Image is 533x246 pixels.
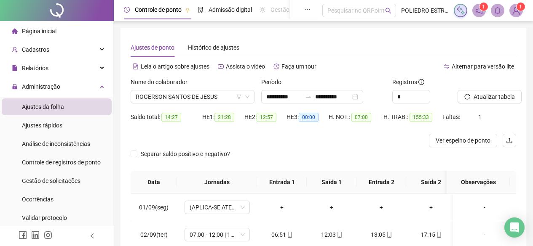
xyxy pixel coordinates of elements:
[226,63,265,70] span: Assista o vídeo
[264,203,300,212] div: +
[124,7,130,13] span: clock-circle
[386,232,392,238] span: mobile
[141,63,209,70] span: Leia o artigo sobre ajustes
[482,4,485,10] span: 1
[198,7,204,13] span: file-done
[190,201,245,214] span: (APLICA-SE ATESTADO)
[504,217,525,238] div: Open Intercom Messenger
[281,63,316,70] span: Faça um tour
[140,231,168,238] span: 02/09(ter)
[519,4,522,10] span: 1
[22,28,56,34] span: Página inicial
[385,8,391,14] span: search
[418,79,424,85] span: info-circle
[475,7,483,14] span: notification
[161,113,181,122] span: 14:27
[209,6,252,13] span: Admissão digital
[44,231,52,239] span: instagram
[447,171,510,194] th: Observações
[22,103,64,110] span: Ajustes da folha
[510,4,522,17] img: 84980
[452,63,514,70] span: Alternar para versão lite
[131,77,193,87] label: Nome do colaborador
[133,63,139,69] span: file-text
[273,63,279,69] span: history
[12,47,18,53] span: user-add
[356,171,406,194] th: Entrada 2
[305,7,311,13] span: ellipsis
[460,203,509,212] div: -
[392,77,424,87] span: Registros
[177,171,257,194] th: Jornadas
[12,84,18,90] span: lock
[12,28,18,34] span: home
[185,8,190,13] span: pushpin
[444,63,450,69] span: swap
[22,65,48,71] span: Relatórios
[136,90,249,103] span: ROGERSON SANTOS DE JESUS
[31,231,40,239] span: linkedin
[22,214,67,221] span: Validar protocolo
[131,44,174,51] span: Ajustes de ponto
[442,114,461,120] span: Faltas:
[478,114,482,120] span: 1
[307,171,356,194] th: Saída 1
[479,3,488,11] sup: 1
[401,6,449,15] span: POLIEDRO ESTRUTURAS METALICAS
[287,112,329,122] div: HE 3:
[139,204,169,211] span: 01/09(seg)
[131,112,202,122] div: Saldo total:
[305,93,312,100] span: to
[435,232,442,238] span: mobile
[236,94,241,99] span: filter
[261,77,287,87] label: Período
[351,113,371,122] span: 07:00
[383,112,442,122] div: H. TRAB.:
[460,230,509,239] div: -
[410,113,432,122] span: 155:33
[257,113,276,122] span: 12:57
[22,83,60,90] span: Administração
[22,46,49,53] span: Cadastros
[22,140,90,147] span: Análise de inconsistências
[12,65,18,71] span: file
[494,7,501,14] span: bell
[458,90,522,103] button: Atualizar tabela
[137,149,233,159] span: Separar saldo positivo e negativo?
[264,230,300,239] div: 06:51
[453,177,503,187] span: Observações
[406,171,456,194] th: Saída 2
[517,3,525,11] sup: Atualize o seu contato no menu Meus Dados
[214,113,234,122] span: 21:28
[190,228,245,241] span: 07:00 - 12:00 | 13:00 - 17:00
[363,203,399,212] div: +
[413,203,449,212] div: +
[245,94,250,99] span: down
[313,203,350,212] div: +
[89,233,95,239] span: left
[464,94,470,100] span: reload
[22,196,54,203] span: Ocorrências
[22,122,62,129] span: Ajustes rápidos
[244,112,287,122] div: HE 2:
[436,136,490,145] span: Ver espelho de ponto
[286,232,293,238] span: mobile
[218,63,224,69] span: youtube
[257,171,307,194] th: Entrada 1
[336,232,343,238] span: mobile
[299,113,319,122] span: 00:00
[305,93,312,100] span: swap-right
[202,112,244,122] div: HE 1:
[363,230,399,239] div: 13:05
[456,6,465,15] img: sparkle-icon.fc2bf0ac1784a2077858766a79e2daf3.svg
[22,159,101,166] span: Controle de registros de ponto
[19,231,27,239] span: facebook
[506,137,513,144] span: upload
[313,230,350,239] div: 12:03
[188,44,239,51] span: Histórico de ajustes
[22,177,80,184] span: Gestão de solicitações
[474,92,515,101] span: Atualizar tabela
[131,171,177,194] th: Data
[429,134,497,147] button: Ver espelho de ponto
[329,112,383,122] div: H. NOT.:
